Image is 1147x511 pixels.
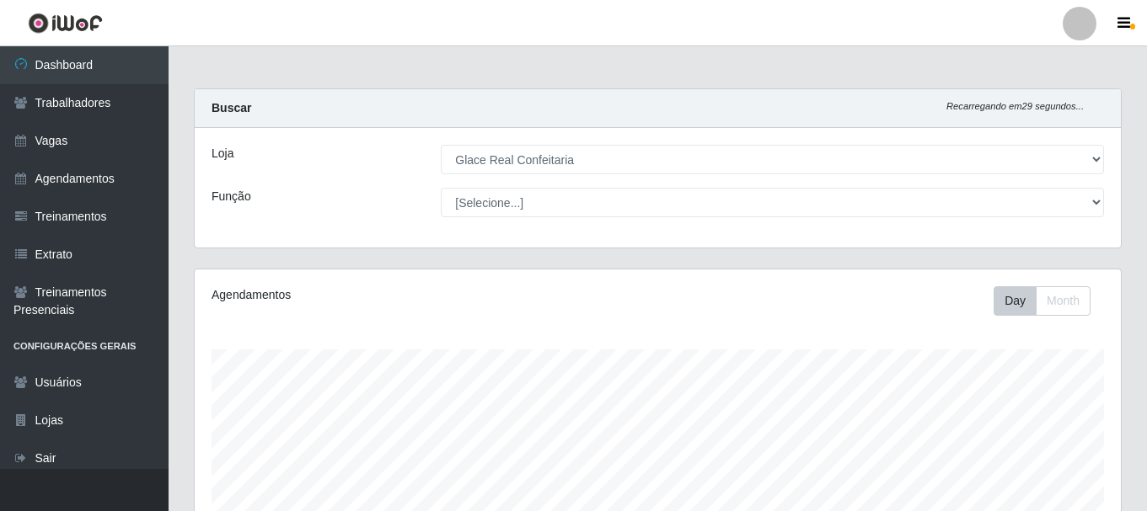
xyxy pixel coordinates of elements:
[994,286,1104,316] div: Toolbar with button groups
[28,13,103,34] img: CoreUI Logo
[994,286,1037,316] button: Day
[212,101,251,114] strong: Buscar
[994,286,1091,316] div: First group
[212,145,233,162] label: Loja
[946,101,1084,111] i: Recarregando em 29 segundos...
[1036,286,1091,316] button: Month
[212,286,569,304] div: Agendamentos
[212,188,251,205] label: Função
